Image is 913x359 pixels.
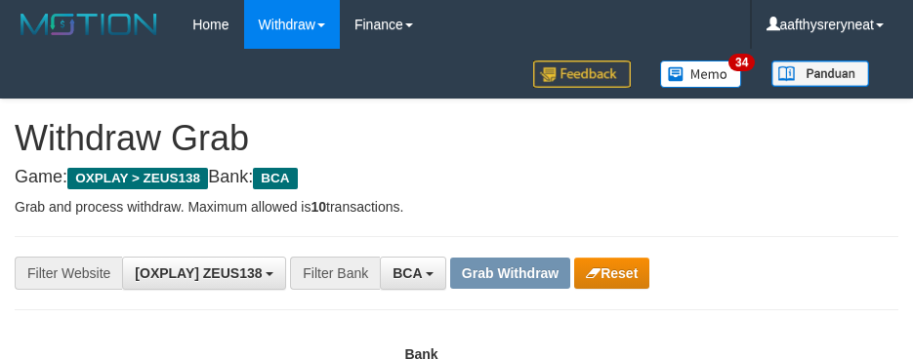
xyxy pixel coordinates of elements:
[574,258,649,289] button: Reset
[15,119,898,158] h1: Withdraw Grab
[67,168,208,189] span: OXPLAY > ZEUS138
[122,257,286,290] button: [OXPLAY] ZEUS138
[660,60,742,88] img: Button%20Memo.svg
[15,10,163,39] img: MOTION_logo.png
[380,257,446,290] button: BCA
[533,60,631,88] img: Feedback.jpg
[771,60,869,87] img: panduan.png
[311,199,326,215] strong: 10
[15,197,898,217] p: Grab and process withdraw. Maximum allowed is transactions.
[15,168,898,187] h4: Game: Bank:
[135,265,262,281] span: [OXPLAY] ZEUS138
[450,258,570,289] button: Grab Withdraw
[290,257,380,290] div: Filter Bank
[15,257,122,290] div: Filter Website
[645,49,757,99] a: 34
[728,54,755,71] span: 34
[393,265,422,281] span: BCA
[253,168,297,189] span: BCA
